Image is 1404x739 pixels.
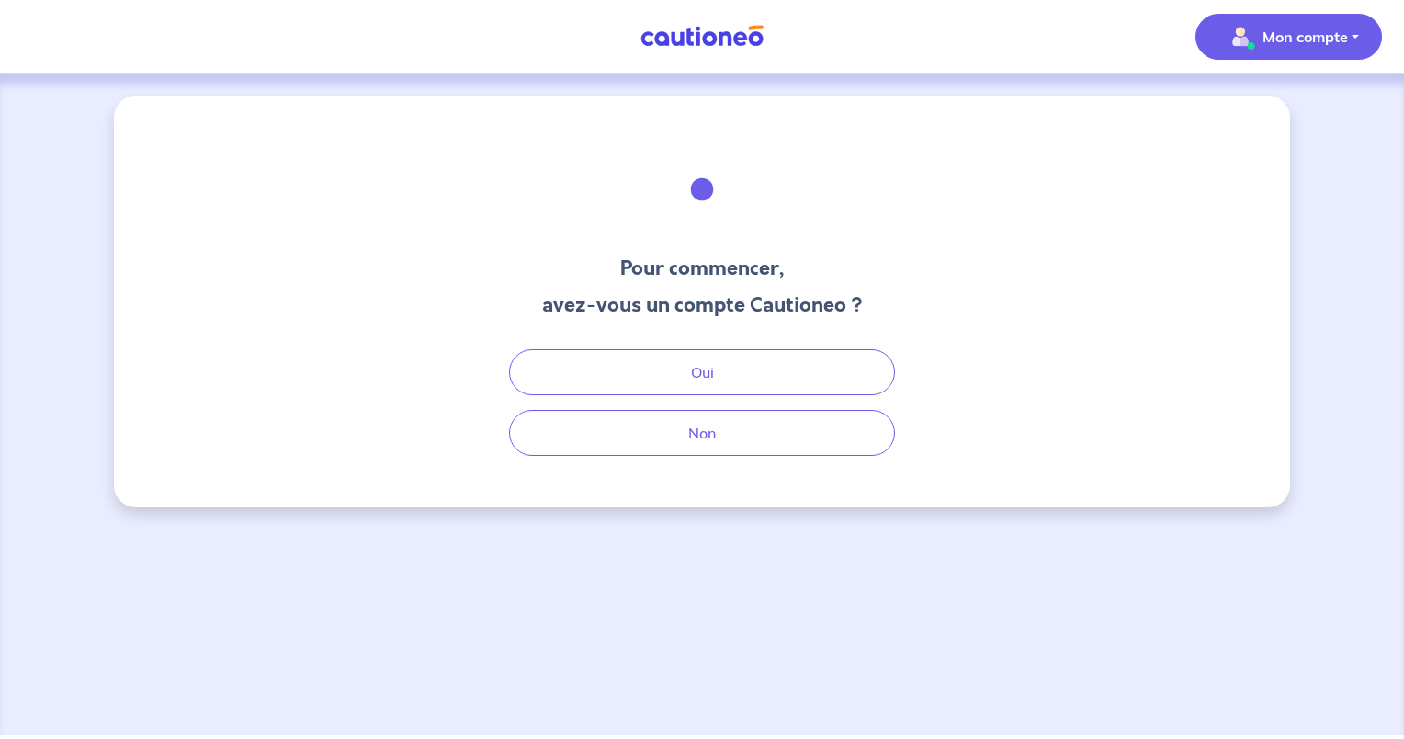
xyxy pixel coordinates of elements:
h3: Pour commencer, [542,254,863,283]
img: illu_welcome.svg [652,140,752,239]
button: illu_account_valid_menu.svgMon compte [1195,14,1382,60]
button: Oui [509,349,895,395]
h3: avez-vous un compte Cautioneo ? [542,290,863,320]
img: Cautioneo [633,25,771,48]
p: Mon compte [1262,26,1348,48]
button: Non [509,410,895,456]
img: illu_account_valid_menu.svg [1226,22,1255,51]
